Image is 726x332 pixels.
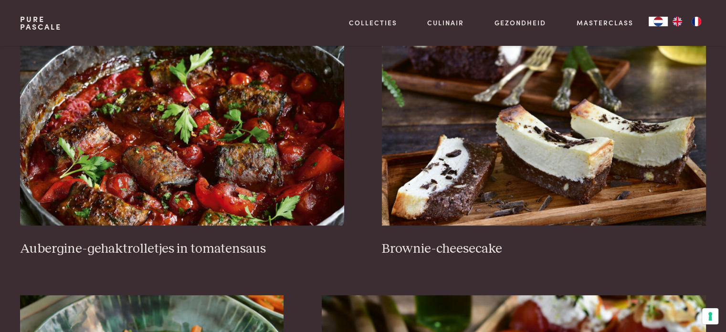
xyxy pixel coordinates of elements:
a: EN [668,17,687,26]
div: Language [649,17,668,26]
aside: Language selected: Nederlands [649,17,706,26]
a: Brownie-cheesecake Brownie-cheesecake [382,34,705,257]
a: Culinair [427,18,464,28]
a: PurePascale [20,15,62,31]
a: Collecties [349,18,397,28]
img: Aubergine-gehaktrolletjes in tomatensaus [20,34,344,225]
a: FR [687,17,706,26]
a: NL [649,17,668,26]
a: Gezondheid [495,18,546,28]
button: Uw voorkeuren voor toestemming voor trackingtechnologieën [702,308,718,324]
a: Masterclass [577,18,633,28]
ul: Language list [668,17,706,26]
h3: Aubergine-gehaktrolletjes in tomatensaus [20,241,344,257]
h3: Brownie-cheesecake [382,241,705,257]
img: Brownie-cheesecake [382,34,705,225]
a: Aubergine-gehaktrolletjes in tomatensaus Aubergine-gehaktrolletjes in tomatensaus [20,34,344,257]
